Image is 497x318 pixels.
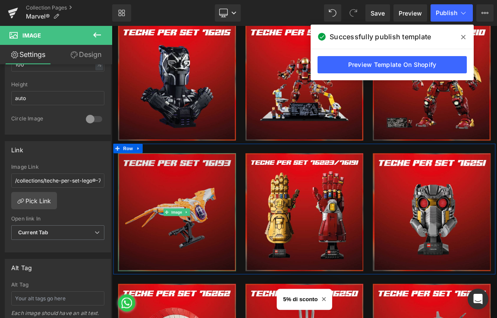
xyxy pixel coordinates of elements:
a: Design [58,45,114,64]
div: Open Intercom Messenger [468,289,488,309]
div: % [95,59,103,70]
a: Preview Template On Shopify [318,56,467,73]
a: Preview [393,4,427,22]
span: Save [371,9,385,18]
b: Current Tab [18,229,49,236]
div: Image Link [11,164,104,170]
span: Preview [399,9,422,18]
input: auto [11,91,104,105]
span: Successfully publish template [330,31,431,42]
a: New Library [112,4,131,22]
button: Undo [324,4,341,22]
a: Expand / Collapse [31,160,42,173]
div: Height [11,82,104,88]
span: Publish [436,9,457,16]
input: auto [11,57,104,72]
div: Alt Tag [11,282,104,288]
div: Link [11,142,23,154]
input: https://your-shop.myshopify.com [11,173,104,188]
input: Your alt tags go here [11,291,104,305]
div: Alt Tag [11,259,32,271]
button: Publish [431,4,473,22]
a: Pick Link [11,192,57,209]
button: More [476,4,494,22]
span: Image [79,247,97,258]
div: Circle Image [11,115,77,124]
a: Collection Pages [26,4,112,11]
a: Expand / Collapse [97,247,106,258]
button: Redo [345,4,362,22]
span: Row [13,160,31,173]
span: Marvel® [26,13,50,20]
div: Open link In [11,216,104,222]
span: Image [22,32,41,39]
